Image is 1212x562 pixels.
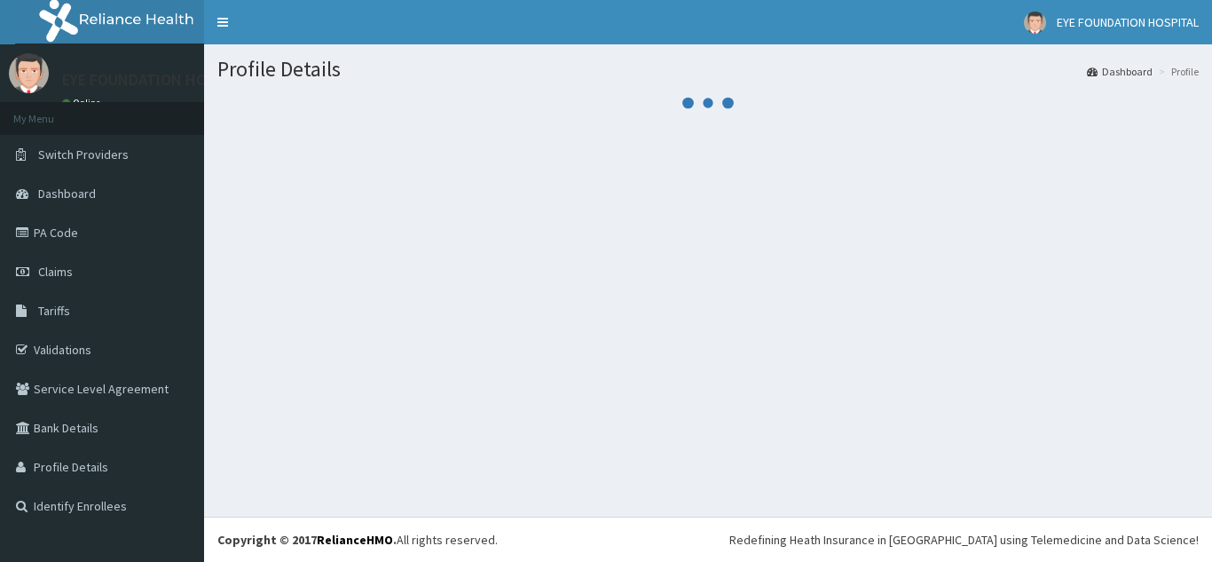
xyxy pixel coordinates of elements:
[1154,64,1199,79] li: Profile
[217,532,397,548] strong: Copyright © 2017 .
[1057,14,1199,30] span: EYE FOUNDATION HOSPITAL
[62,97,105,109] a: Online
[9,53,49,93] img: User Image
[38,264,73,280] span: Claims
[38,303,70,319] span: Tariffs
[38,186,96,202] span: Dashboard
[1087,64,1153,79] a: Dashboard
[204,517,1212,562] footer: All rights reserved.
[38,146,129,162] span: Switch Providers
[1024,12,1046,34] img: User Image
[681,76,735,130] svg: audio-loading
[317,532,393,548] a: RelianceHMO
[62,72,255,88] p: EYE FOUNDATION HOSPITAL
[217,58,1199,81] h1: Profile Details
[729,531,1199,549] div: Redefining Heath Insurance in [GEOGRAPHIC_DATA] using Telemedicine and Data Science!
